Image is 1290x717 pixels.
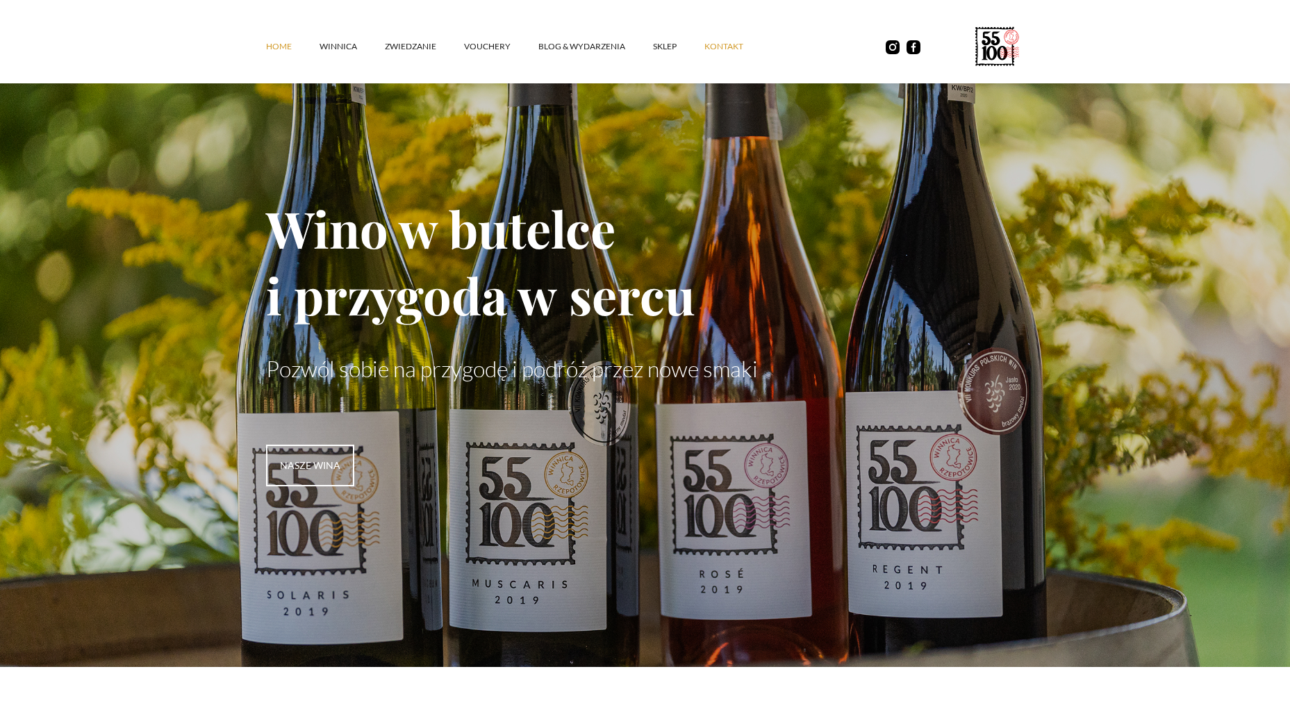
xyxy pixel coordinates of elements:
[266,195,1025,328] h1: Wino w butelce i przygoda w sercu
[385,26,464,67] a: ZWIEDZANIE
[464,26,538,67] a: vouchery
[653,26,704,67] a: SKLEP
[704,26,771,67] a: kontakt
[320,26,385,67] a: winnica
[538,26,653,67] a: Blog & Wydarzenia
[266,356,1025,382] p: Pozwól sobie na przygodę i podróż przez nowe smaki
[266,445,354,486] a: nasze wina
[266,26,320,67] a: Home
